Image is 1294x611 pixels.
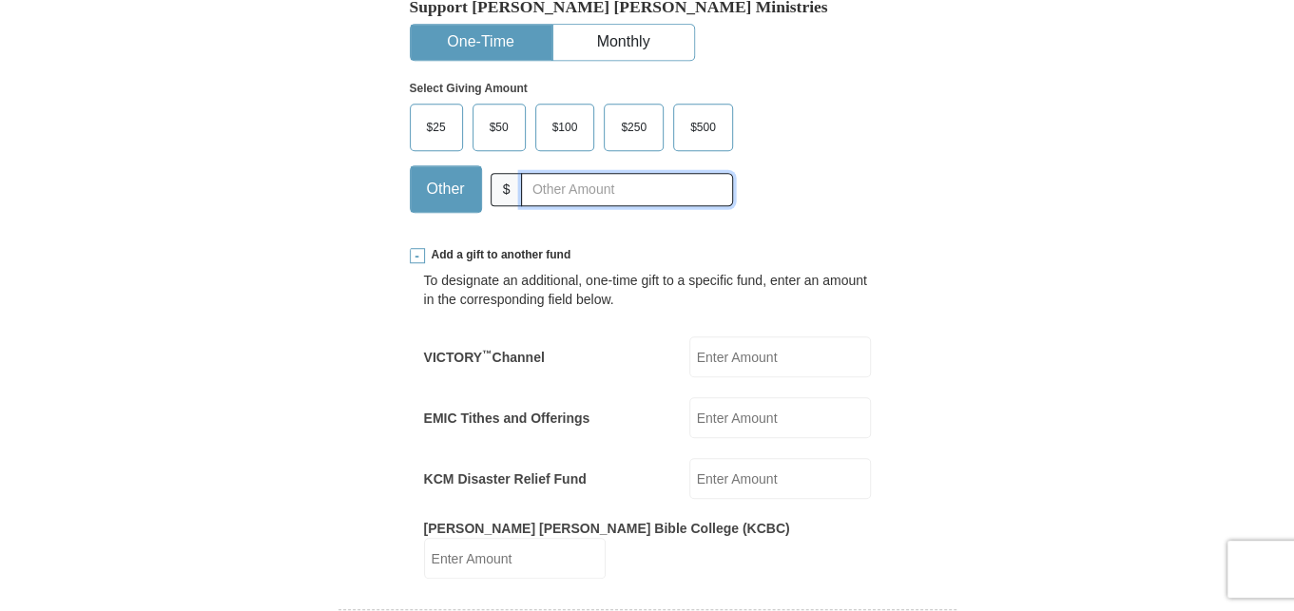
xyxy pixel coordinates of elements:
label: [PERSON_NAME] [PERSON_NAME] Bible College (KCBC) [424,519,790,538]
button: Monthly [553,25,694,60]
label: EMIC Tithes and Offerings [424,409,590,428]
input: Enter Amount [424,538,606,579]
span: $50 [480,113,518,142]
strong: Select Giving Amount [410,82,528,95]
span: Other [417,175,474,203]
input: Enter Amount [689,458,871,499]
span: $250 [611,113,656,142]
span: $500 [681,113,725,142]
label: KCM Disaster Relief Fund [424,469,587,488]
label: VICTORY Channel [424,348,545,367]
span: $100 [543,113,588,142]
div: To designate an additional, one-time gift to a specific fund, enter an amount in the correspondin... [424,271,871,309]
span: Add a gift to another fund [425,247,571,263]
input: Enter Amount [689,397,871,438]
span: $ [491,173,523,206]
input: Enter Amount [689,336,871,377]
span: $25 [417,113,455,142]
button: One-Time [411,25,551,60]
sup: ™ [482,348,492,359]
input: Other Amount [521,173,732,206]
